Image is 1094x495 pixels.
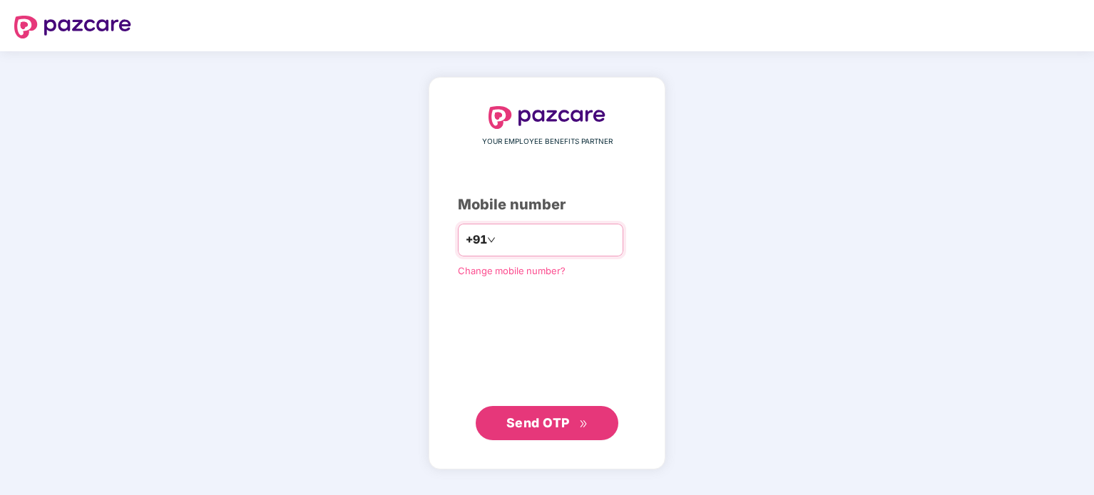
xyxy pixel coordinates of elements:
[476,406,618,440] button: Send OTPdouble-right
[466,231,487,249] span: +91
[14,16,131,38] img: logo
[579,420,588,429] span: double-right
[458,265,566,276] a: Change mobile number?
[482,136,613,147] span: YOUR EMPLOYEE BENEFITS PARTNER
[487,236,496,244] span: down
[489,106,605,129] img: logo
[458,194,636,216] div: Mobile number
[506,415,570,430] span: Send OTP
